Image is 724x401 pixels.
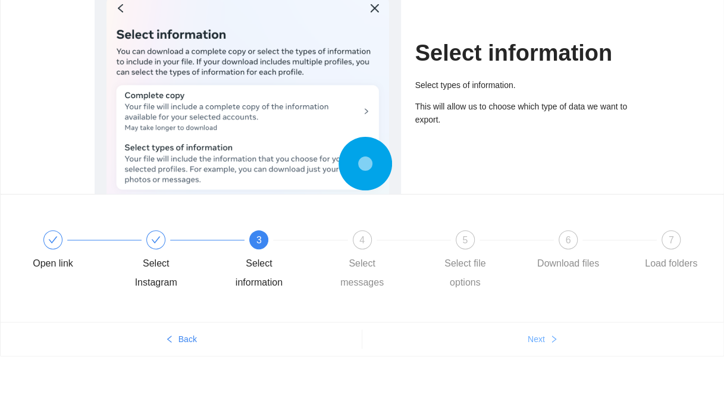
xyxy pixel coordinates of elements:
[669,235,674,245] span: 7
[637,230,706,273] div: 7Load folders
[415,100,630,126] p: This will allow us to choose which type of data we want to export.
[359,235,365,245] span: 4
[33,254,73,273] div: Open link
[18,230,121,273] div: Open link
[537,254,599,273] div: Download files
[415,39,630,67] h1: Select information
[362,330,724,349] button: Nextright
[151,235,161,245] span: check
[224,230,327,292] div: 3Select information
[121,230,224,292] div: Select Instagram
[550,335,558,344] span: right
[48,235,58,245] span: check
[415,79,630,92] p: Select types of information.
[431,254,500,292] div: Select file options
[462,235,468,245] span: 5
[121,254,190,292] div: Select Instagram
[645,254,697,273] div: Load folders
[178,333,197,346] span: Back
[328,254,397,292] div: Select messages
[565,235,571,245] span: 6
[256,235,262,245] span: 3
[528,333,545,346] span: Next
[431,230,534,292] div: 5Select file options
[1,330,362,349] button: leftBack
[328,230,431,292] div: 4Select messages
[224,254,293,292] div: Select information
[165,335,174,344] span: left
[534,230,637,273] div: 6Download files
